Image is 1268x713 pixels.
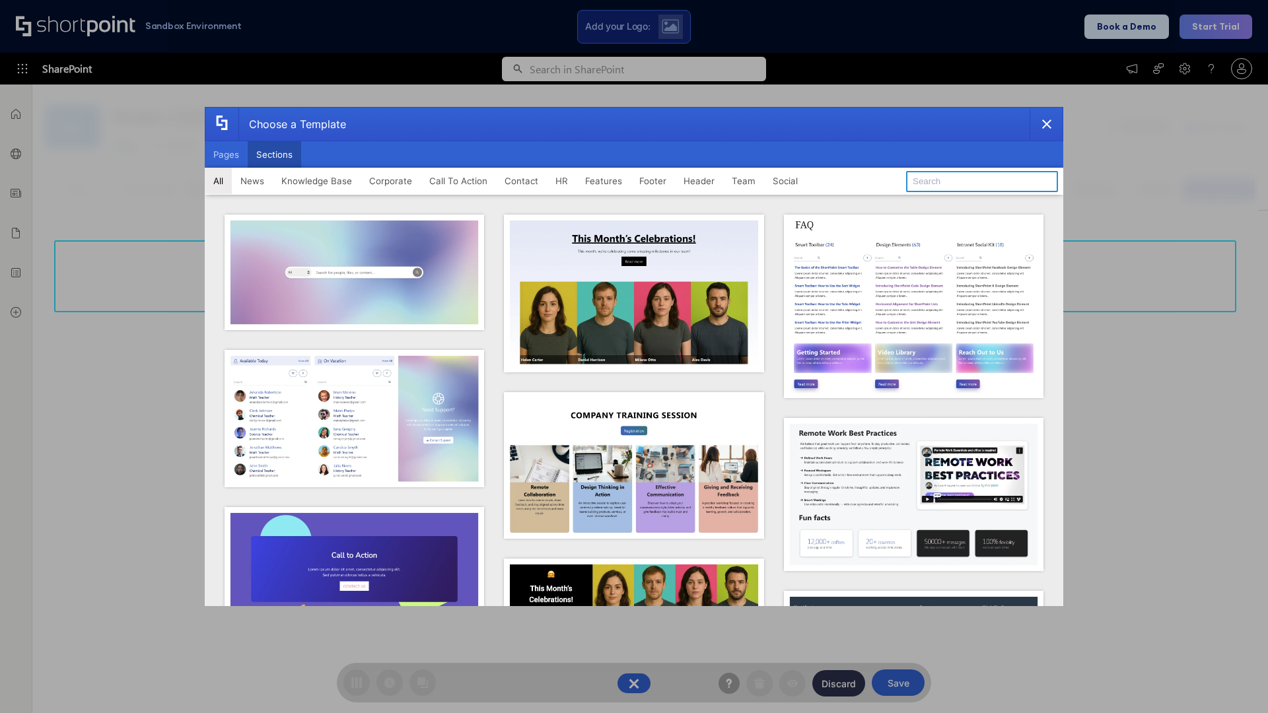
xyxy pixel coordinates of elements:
[547,168,577,194] button: HR
[631,168,675,194] button: Footer
[238,108,346,141] div: Choose a Template
[361,168,421,194] button: Corporate
[205,141,248,168] button: Pages
[496,168,547,194] button: Contact
[577,168,631,194] button: Features
[232,168,273,194] button: News
[205,107,1063,606] div: template selector
[675,168,723,194] button: Header
[421,168,496,194] button: Call To Action
[1202,650,1268,713] iframe: Chat Widget
[723,168,764,194] button: Team
[248,141,301,168] button: Sections
[273,168,361,194] button: Knowledge Base
[205,168,232,194] button: All
[906,171,1058,192] input: Search
[764,168,806,194] button: Social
